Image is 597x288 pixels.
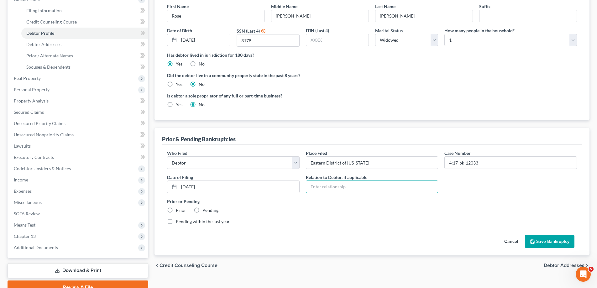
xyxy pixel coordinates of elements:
input: MM/DD/YYYY [179,34,230,46]
label: Is debtor a sole proprietor of any full or part-time business? [167,92,369,99]
label: Prior or Pending [167,198,577,205]
div: Prior & Pending Bankruptcies [162,135,236,143]
a: Prior / Alternate Names [21,50,148,61]
span: Executory Contracts [14,154,54,160]
a: Executory Contracts [9,152,148,163]
span: Debtor Addresses [26,42,61,47]
a: Unsecured Nonpriority Claims [9,129,148,140]
label: Date of Birth [167,27,192,34]
span: Miscellaneous [14,200,42,205]
span: Real Property [14,76,41,81]
span: Income [14,177,28,182]
label: Prior [176,207,186,213]
a: Secured Claims [9,107,148,118]
i: chevron_right [584,263,589,268]
a: Credit Counseling Course [21,16,148,28]
span: Chapter 13 [14,233,36,239]
a: Property Analysis [9,95,148,107]
span: 5 [589,267,594,272]
label: No [199,61,205,67]
a: Unsecured Priority Claims [9,118,148,129]
span: Means Test [14,222,35,228]
input: -- [167,10,264,22]
input: Enter place filed... [306,157,438,169]
span: Lawsuits [14,143,31,149]
label: Pending within the last year [176,218,230,225]
label: ITIN (Last 4) [306,27,329,34]
label: Last Name [375,3,395,10]
label: Yes [176,61,182,67]
label: No [199,81,205,87]
span: Expenses [14,188,32,194]
i: chevron_left [154,263,160,268]
iframe: Intercom live chat [576,267,591,282]
label: Yes [176,102,182,108]
span: Personal Property [14,87,50,92]
a: Debtor Profile [21,28,148,39]
label: Has debtor lived in jurisdiction for 180 days? [167,52,577,58]
span: SOFA Review [14,211,40,216]
span: Prior / Alternate Names [26,53,73,58]
input: MM/DD/YYYY [179,181,299,193]
span: Codebtors Insiders & Notices [14,166,71,171]
label: Suffix [479,3,491,10]
label: Pending [202,207,218,213]
span: Spouses & Dependents [26,64,71,70]
input: XXXX [237,34,299,46]
span: Debtor Addresses [544,263,584,268]
label: Yes [176,81,182,87]
label: No [199,102,205,108]
span: Date of Filing [167,175,193,180]
a: Spouses & Dependents [21,61,148,73]
label: Relation to Debtor, if applicable [306,174,367,181]
input: M.I [271,10,369,22]
span: Who Filed [167,150,187,156]
label: Case Number [444,150,471,156]
label: Marital Status [375,27,403,34]
span: Filing Information [26,8,62,13]
span: Property Analysis [14,98,49,103]
span: Credit Counseling Course [26,19,77,24]
input: -- [375,10,473,22]
a: Download & Print [8,263,148,278]
label: Did the debtor live in a community property state in the past 8 years? [167,72,577,79]
input: # [445,157,577,169]
label: How many people in the household? [444,27,515,34]
a: Lawsuits [9,140,148,152]
span: Credit Counseling Course [160,263,217,268]
span: Unsecured Nonpriority Claims [14,132,74,137]
label: Middle Name [271,3,297,10]
label: First Name [167,3,189,10]
a: Debtor Addresses [21,39,148,50]
label: SSN (Last 4) [237,28,260,34]
span: Debtor Profile [26,30,54,36]
span: Unsecured Priority Claims [14,121,65,126]
button: Cancel [497,235,525,248]
input: XXXX [306,34,369,46]
input: Enter relationship... [306,181,438,193]
a: Filing Information [21,5,148,16]
button: chevron_left Credit Counseling Course [154,263,217,268]
span: Place Filed [306,150,327,156]
span: Additional Documents [14,245,58,250]
button: Save Bankruptcy [525,235,574,248]
input: -- [479,10,577,22]
a: SOFA Review [9,208,148,219]
span: Secured Claims [14,109,44,115]
button: Debtor Addresses chevron_right [544,263,589,268]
